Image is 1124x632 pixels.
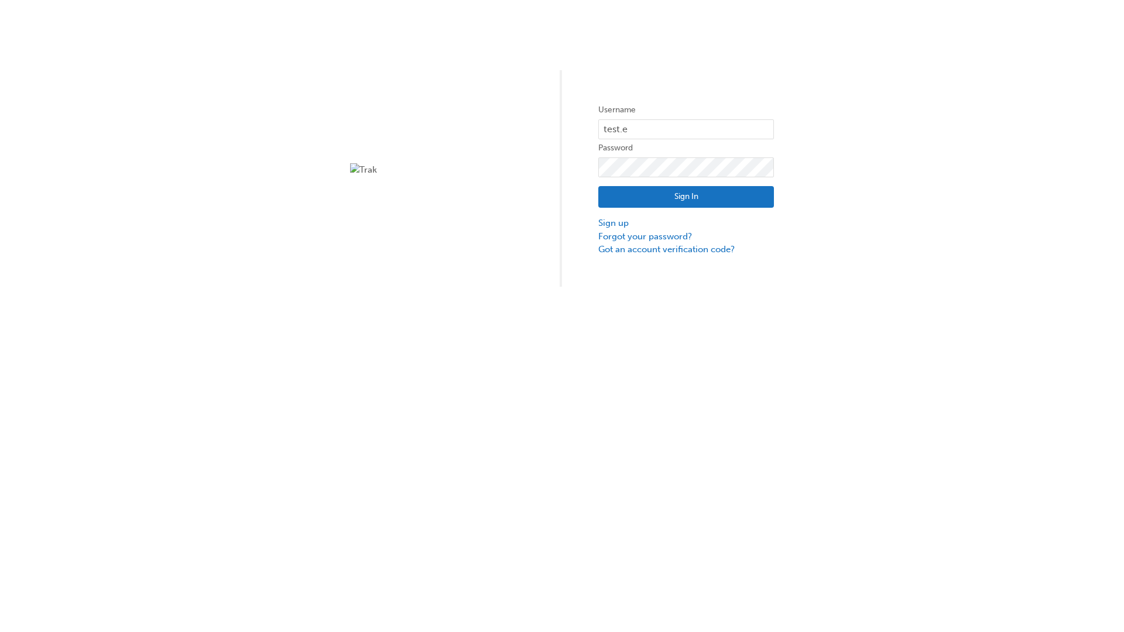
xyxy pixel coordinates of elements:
[598,230,774,243] a: Forgot your password?
[350,163,526,177] img: Trak
[598,103,774,117] label: Username
[598,217,774,230] a: Sign up
[598,141,774,155] label: Password
[598,243,774,256] a: Got an account verification code?
[598,186,774,208] button: Sign In
[598,119,774,139] input: Username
